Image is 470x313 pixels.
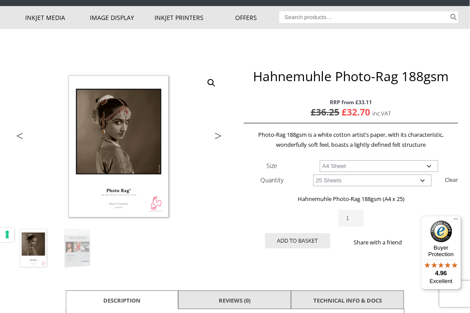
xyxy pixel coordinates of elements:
[342,106,347,118] span: £
[421,216,461,290] button: Trusted Shops TrustmarkBuyer Protection4.96Excellent
[103,293,141,309] a: Description
[12,227,55,270] img: Hahnemuhle Photo-Rag 188gsm
[339,210,364,227] input: Product quantity
[421,278,461,285] p: Excellent
[351,237,404,247] p: Share with a friend
[244,97,458,107] span: RRP from £33.11
[421,244,461,257] p: Buyer Protection
[451,216,461,226] button: Menu
[244,194,458,204] p: Hahnemuhle Photo-Rag 188gsm (A4 x 25)
[244,68,458,84] h1: Hahnemuhle Photo-Rag 188gsm
[311,106,340,118] bdi: 36.25
[311,106,316,118] span: £
[244,130,458,150] p: Photo-Rag 188gsm is a white cotton artist’s paper, with its characteristic, wonderfully soft feel...
[449,11,458,23] button: Search
[415,239,422,246] img: twitter sharing button
[219,293,251,309] a: Reviews (0)
[266,161,277,170] label: Size
[404,239,411,246] img: facebook sharing button
[265,233,330,248] button: Add to basket
[342,106,371,118] bdi: 32.70
[204,75,219,91] a: View full-screen image gallery
[279,11,449,23] input: Search products…
[445,173,458,187] a: Clear options
[313,293,382,309] a: TECHNICAL INFO & DOCS
[56,227,99,270] img: Hahnemuhle Photo-Rag 188gsm - Image 2
[431,221,452,242] img: Trusted Shops Trustmark
[435,270,447,277] span: 4.96
[260,176,283,184] label: Quantity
